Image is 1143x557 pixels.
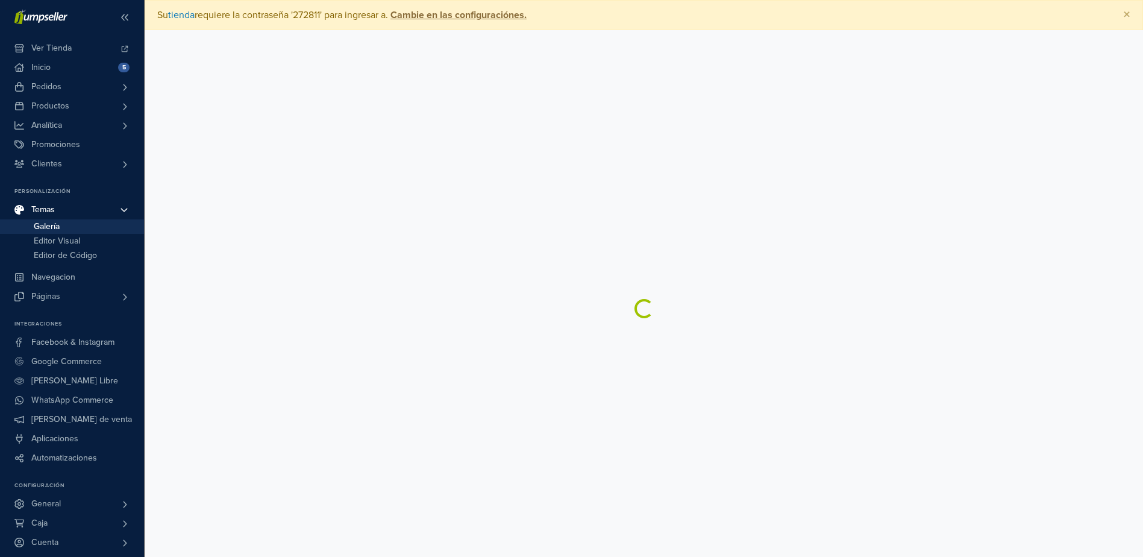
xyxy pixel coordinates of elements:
[118,63,130,72] span: 5
[31,371,118,391] span: [PERSON_NAME] Libre
[168,9,195,21] a: tienda
[31,410,132,429] span: [PERSON_NAME] de venta
[34,219,60,234] span: Galería
[1111,1,1142,30] button: Close
[31,39,72,58] span: Ver Tienda
[31,448,97,468] span: Automatizaciones
[31,77,61,96] span: Pedidos
[31,154,62,174] span: Clientes
[31,514,48,533] span: Caja
[388,9,527,21] a: Cambie en las configuraciónes.
[31,200,55,219] span: Temas
[31,533,58,552] span: Cuenta
[14,321,144,328] p: Integraciones
[31,494,61,514] span: General
[31,135,80,154] span: Promociones
[31,352,102,371] span: Google Commerce
[14,188,144,195] p: Personalización
[14,482,144,489] p: Configuración
[31,116,62,135] span: Analítica
[34,248,97,263] span: Editor de Código
[31,429,78,448] span: Aplicaciones
[31,268,75,287] span: Navegacion
[31,287,60,306] span: Páginas
[31,58,51,77] span: Inicio
[34,234,80,248] span: Editor Visual
[390,9,527,21] strong: Cambie en las configuraciónes.
[31,391,113,410] span: WhatsApp Commerce
[1123,6,1130,24] span: ×
[31,333,114,352] span: Facebook & Instagram
[31,96,69,116] span: Productos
